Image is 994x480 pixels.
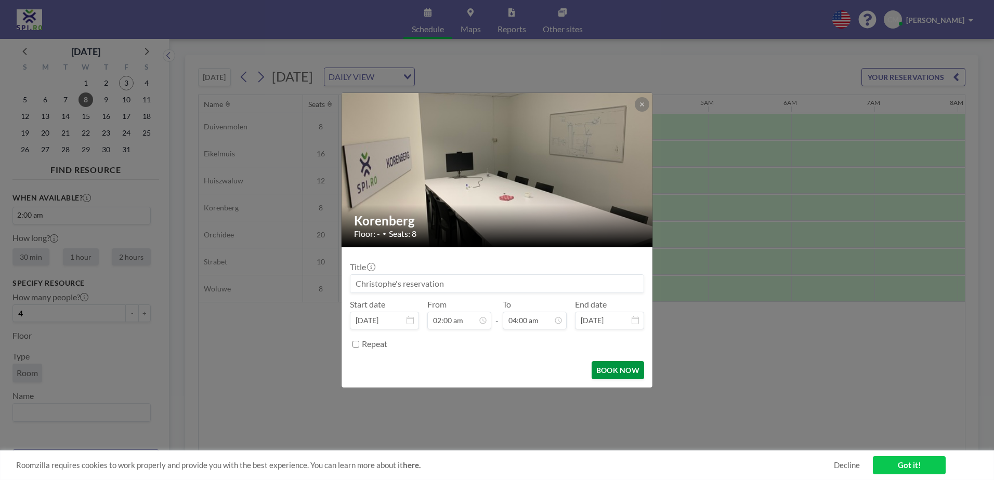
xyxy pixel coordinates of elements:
a: Decline [834,460,860,470]
span: Floor: - [354,229,380,239]
h2: Korenberg [354,213,641,229]
label: Repeat [362,339,387,349]
span: Seats: 8 [389,229,416,239]
img: 537.jpg [342,53,653,287]
button: BOOK NOW [592,361,644,379]
label: From [427,299,447,310]
a: Got it! [873,456,946,474]
label: To [503,299,511,310]
span: - [495,303,499,326]
label: Start date [350,299,385,310]
a: here. [403,460,421,470]
label: Title [350,262,374,272]
input: Christophe's reservation [350,275,644,292]
span: Roomzilla requires cookies to work properly and provide you with the best experience. You can lea... [16,460,834,470]
span: • [383,230,386,237]
label: End date [575,299,607,310]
